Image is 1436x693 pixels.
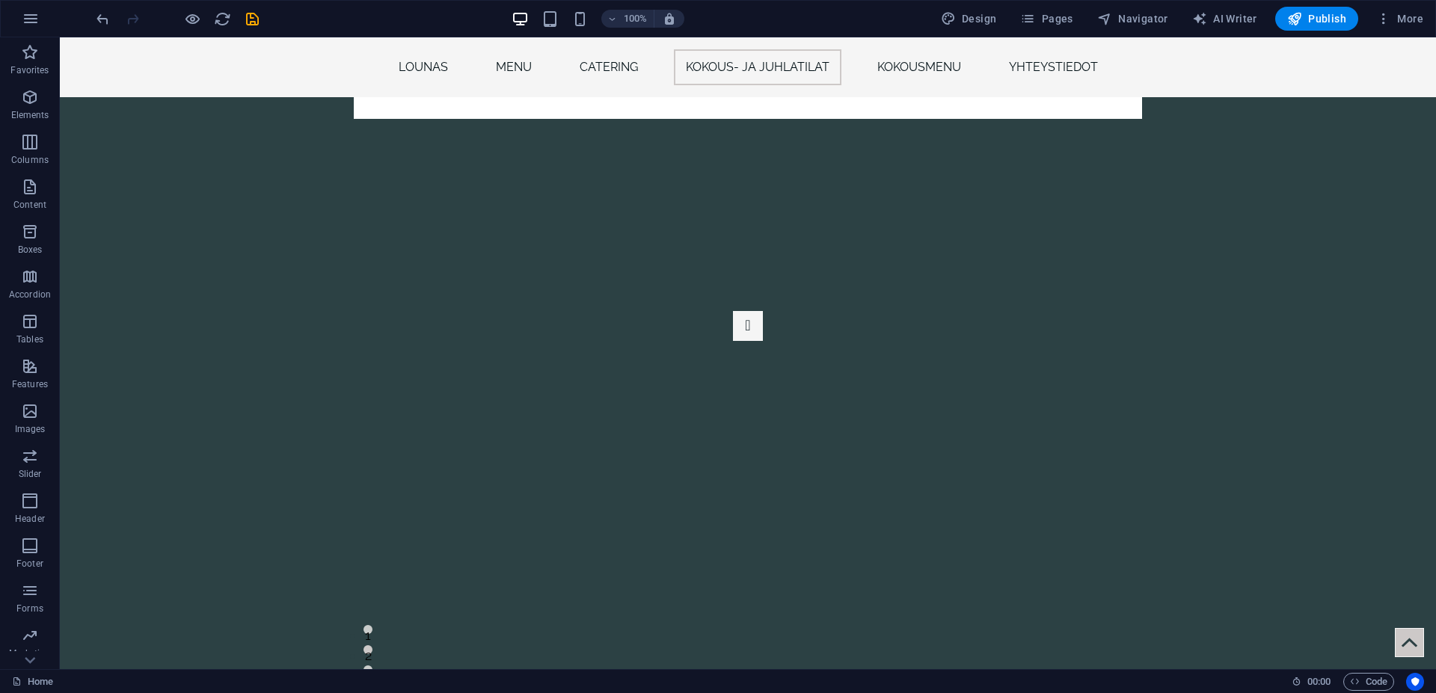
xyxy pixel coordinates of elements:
[10,64,49,76] p: Favorites
[1091,7,1174,31] button: Navigator
[1376,11,1423,26] span: More
[15,513,45,525] p: Header
[1186,7,1263,31] button: AI Writer
[1097,11,1168,26] span: Navigator
[93,10,111,28] button: undo
[304,608,313,617] button: 2
[9,647,50,659] p: Marketing
[15,423,46,435] p: Images
[94,10,111,28] i: Undo: Duplicate elements (Ctrl+Z)
[1318,676,1320,687] span: :
[244,10,261,28] i: Save (Ctrl+S)
[16,603,43,615] p: Forms
[663,12,676,25] i: On resize automatically adjust zoom level to fit chosen device.
[304,588,313,597] button: 1
[11,109,49,121] p: Elements
[183,10,201,28] button: Click here to leave preview mode and continue editing
[9,289,51,301] p: Accordion
[1343,673,1394,691] button: Code
[1014,7,1078,31] button: Pages
[243,10,261,28] button: save
[624,10,648,28] h6: 100%
[1192,11,1257,26] span: AI Writer
[12,673,53,691] a: Click to cancel selection. Double-click to open Pages
[1406,673,1424,691] button: Usercentrics
[935,7,1003,31] button: Design
[601,10,654,28] button: 100%
[214,10,231,28] i: Reload page
[13,199,46,211] p: Content
[941,11,997,26] span: Design
[1275,7,1358,31] button: Publish
[1370,7,1429,31] button: More
[304,628,313,637] button: 3
[18,244,43,256] p: Boxes
[11,154,49,166] p: Columns
[19,468,42,480] p: Slider
[1292,673,1331,691] h6: Session time
[1307,673,1331,691] span: 00 00
[12,378,48,390] p: Features
[1020,11,1073,26] span: Pages
[213,10,231,28] button: reload
[16,558,43,570] p: Footer
[1350,673,1387,691] span: Code
[935,7,1003,31] div: Design (Ctrl+Alt+Y)
[16,333,43,345] p: Tables
[1287,11,1346,26] span: Publish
